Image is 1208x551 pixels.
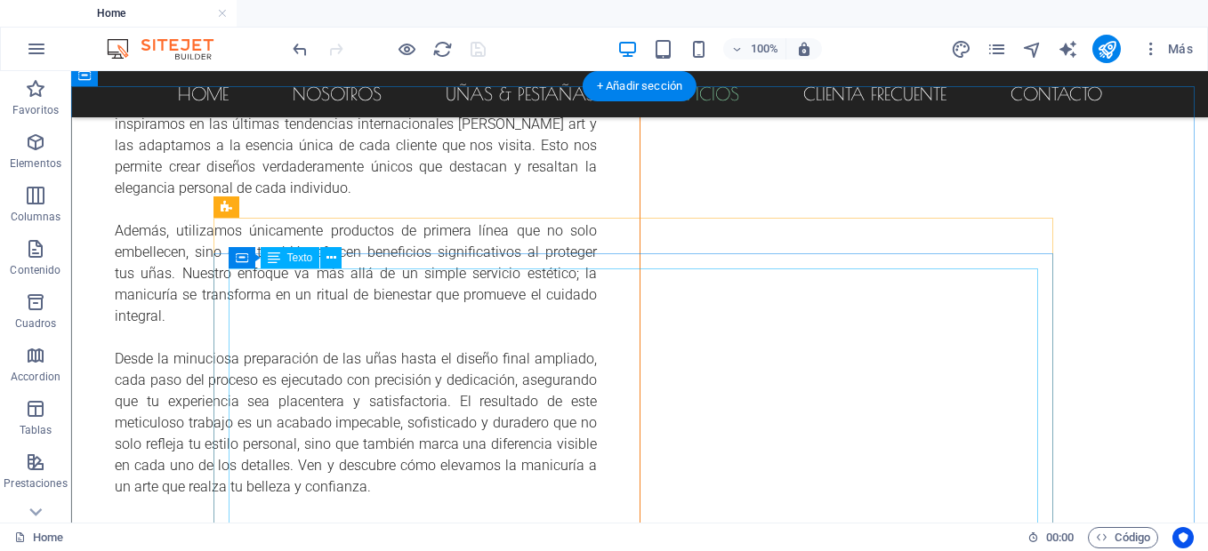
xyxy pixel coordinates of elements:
[1046,527,1074,548] span: 00 00
[583,71,697,101] div: + Añadir sección
[12,103,59,117] p: Favoritos
[396,38,417,60] button: Haz clic para salir del modo de previsualización y seguir editando
[14,527,63,548] a: Haz clic para cancelar la selección y doble clic para abrir páginas
[1135,35,1200,63] button: Más
[1096,527,1150,548] span: Código
[1172,527,1194,548] button: Usercentrics
[1022,39,1043,60] i: Navegador
[1092,35,1121,63] button: publish
[10,156,61,171] p: Elementos
[986,38,1007,60] button: pages
[431,38,453,60] button: reload
[1058,39,1078,60] i: AI Writer
[1142,40,1193,58] span: Más
[1021,38,1043,60] button: navigator
[723,38,786,60] button: 100%
[287,252,313,263] span: Texto
[20,423,52,437] p: Tablas
[289,38,310,60] button: undo
[1097,39,1117,60] i: Publicar
[987,39,1007,60] i: Páginas (Ctrl+Alt+S)
[1059,531,1061,544] span: :
[4,476,67,491] p: Prestaciones
[796,41,812,57] i: Al redimensionar, ajustar el nivel de zoom automáticamente para ajustarse al dispositivo elegido.
[10,263,60,277] p: Contenido
[102,38,236,60] img: Editor Logo
[1088,527,1158,548] button: Código
[15,316,57,331] p: Cuadros
[11,370,60,384] p: Accordion
[11,210,61,224] p: Columnas
[432,39,453,60] i: Volver a cargar página
[1057,38,1078,60] button: text_generator
[290,39,310,60] i: Deshacer: Cambiar texto (Ctrl+Z)
[950,38,971,60] button: design
[750,38,778,60] h6: 100%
